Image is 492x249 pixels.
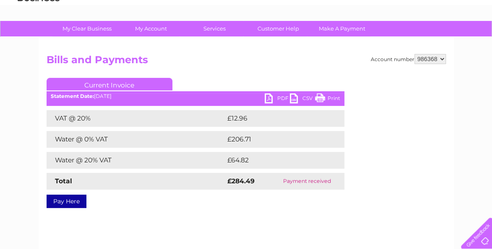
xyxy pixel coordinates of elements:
[48,5,445,41] div: Clear Business is a trading name of Verastar Limited (registered in [GEOGRAPHIC_DATA] No. 3667643...
[47,93,344,99] div: [DATE]
[116,21,185,36] a: My Account
[180,21,249,36] a: Services
[464,36,484,42] a: Log out
[227,177,255,185] strong: £284.49
[290,93,315,105] a: CSV
[389,36,414,42] a: Telecoms
[365,36,384,42] a: Energy
[436,36,457,42] a: Contact
[344,36,360,42] a: Water
[47,152,225,169] td: Water @ 20% VAT
[334,4,392,15] a: 0333 014 3131
[265,93,290,105] a: PDF
[47,78,172,90] a: Current Invoice
[371,54,446,64] div: Account number
[52,21,122,36] a: My Clear Business
[270,173,344,190] td: Payment received
[315,93,340,105] a: Print
[47,195,86,208] a: Pay Here
[47,110,225,127] td: VAT @ 20%
[51,93,94,99] b: Statement Date:
[55,177,72,185] strong: Total
[244,21,313,36] a: Customer Help
[47,54,446,70] h2: Bills and Payments
[419,36,431,42] a: Blog
[17,22,60,47] img: logo.png
[225,152,328,169] td: £64.82
[307,21,377,36] a: Make A Payment
[47,131,225,148] td: Water @ 0% VAT
[225,110,327,127] td: £12.96
[225,131,329,148] td: £206.71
